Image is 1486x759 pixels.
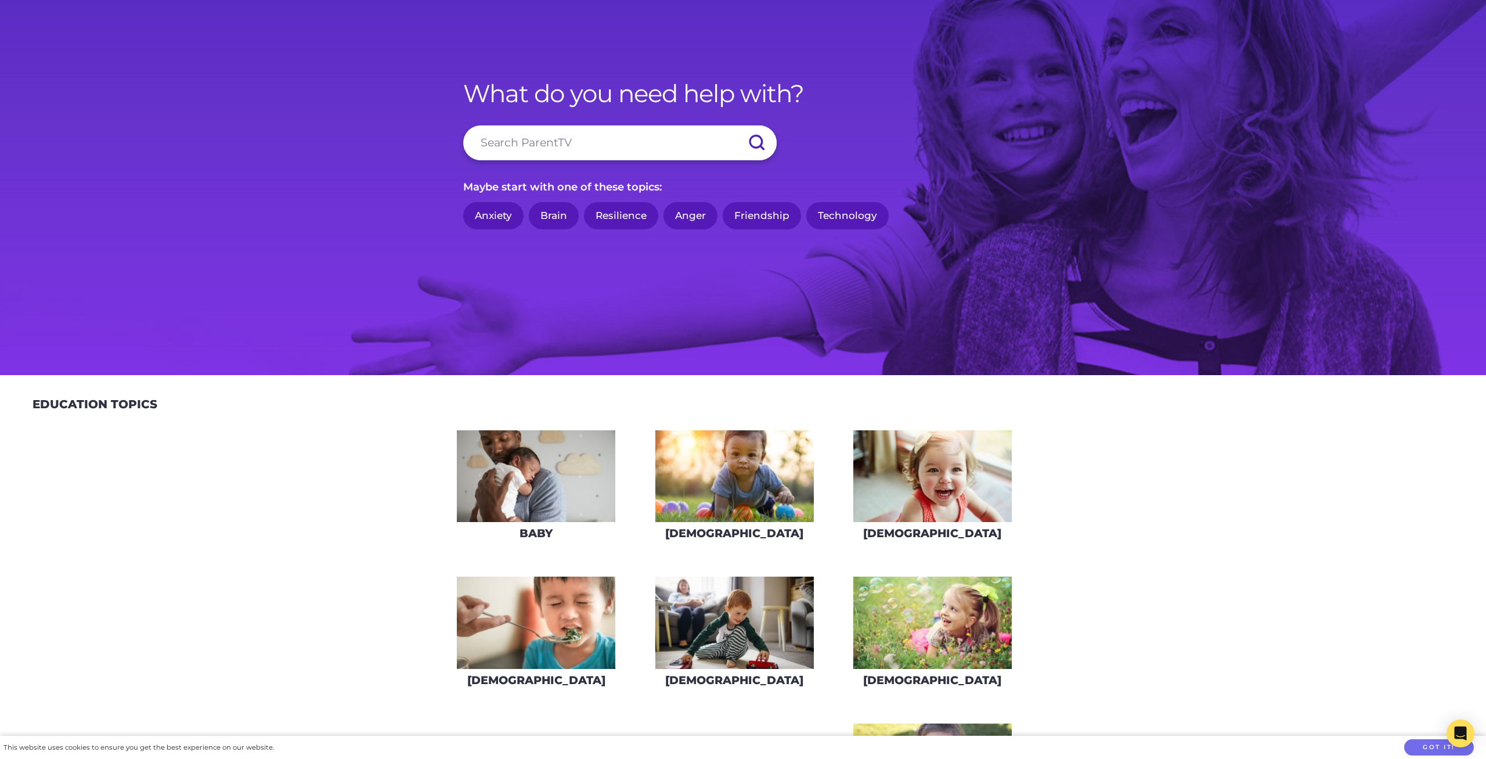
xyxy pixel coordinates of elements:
h3: [DEMOGRAPHIC_DATA] [467,674,605,687]
img: AdobeStock_217987832-275x160.jpeg [457,577,615,669]
button: Got it! [1404,739,1474,756]
a: [DEMOGRAPHIC_DATA] [456,576,616,695]
h3: [DEMOGRAPHIC_DATA] [863,527,1001,540]
h3: [DEMOGRAPHIC_DATA] [665,674,803,687]
h3: [DEMOGRAPHIC_DATA] [665,527,803,540]
input: Search ParentTV [463,125,777,160]
a: [DEMOGRAPHIC_DATA] [655,430,814,549]
a: Brain [529,202,579,229]
div: Open Intercom Messenger [1447,720,1474,747]
a: [DEMOGRAPHIC_DATA] [853,576,1012,695]
a: Anxiety [463,202,524,229]
img: AdobeStock_43690577-275x160.jpeg [853,577,1012,669]
div: This website uses cookies to ensure you get the best experience on our website. [3,742,274,754]
a: Technology [806,202,889,229]
a: [DEMOGRAPHIC_DATA] [655,576,814,695]
img: iStock-620709410-275x160.jpg [655,430,814,523]
a: Anger [663,202,717,229]
img: iStock-626842222-275x160.jpg [655,577,814,669]
a: Resilience [584,202,658,229]
h2: Education Topics [33,397,157,411]
h3: [DEMOGRAPHIC_DATA] [863,674,1001,687]
input: Submit [736,125,777,160]
p: Maybe start with one of these topics: [463,178,1023,196]
a: [DEMOGRAPHIC_DATA] [853,430,1012,549]
a: Friendship [723,202,801,229]
img: iStock-678589610_super-275x160.jpg [853,430,1012,523]
h3: Baby [520,527,553,540]
a: Baby [456,430,616,549]
img: AdobeStock_144860523-275x160.jpeg [457,430,615,523]
h1: What do you need help with? [463,79,1023,108]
